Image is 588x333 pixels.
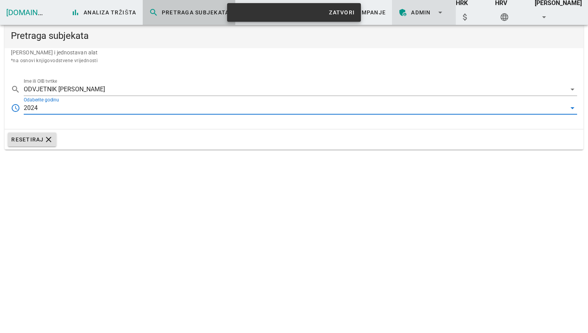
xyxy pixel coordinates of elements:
[341,8,386,17] span: Kampanje
[460,12,470,22] i: attach_money
[8,133,56,146] button: Resetiraj
[329,9,355,16] span: Zatvori
[6,8,65,17] a: [DOMAIN_NAME]
[24,78,57,84] label: Ime ili OIB tvrtke
[539,12,549,22] i: arrow_drop_down
[24,102,577,114] div: Odaberite godinu2024
[500,12,509,22] i: language
[11,103,20,113] i: access_time
[11,135,53,144] span: Resetiraj
[436,8,445,17] i: arrow_drop_down
[325,5,358,19] button: Zatvori
[71,8,80,17] i: bar_chart
[568,103,577,113] i: arrow_drop_down
[11,57,577,65] div: *na osnovi knjigovodstvene vrijednosti
[5,48,583,71] div: [PERSON_NAME] i jednostavan alat
[149,8,158,17] i: search
[71,8,136,17] span: Analiza tržišta
[24,97,59,103] label: Odaberite godinu
[398,3,450,22] span: ADMIN
[398,8,408,17] i: admin_panel_settings
[149,8,229,17] span: Pretraga subjekata
[11,85,20,94] i: search
[568,85,577,94] i: arrow_drop_down
[24,105,38,112] div: 2024
[44,135,53,144] i: clear
[5,23,583,48] div: Pretraga subjekata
